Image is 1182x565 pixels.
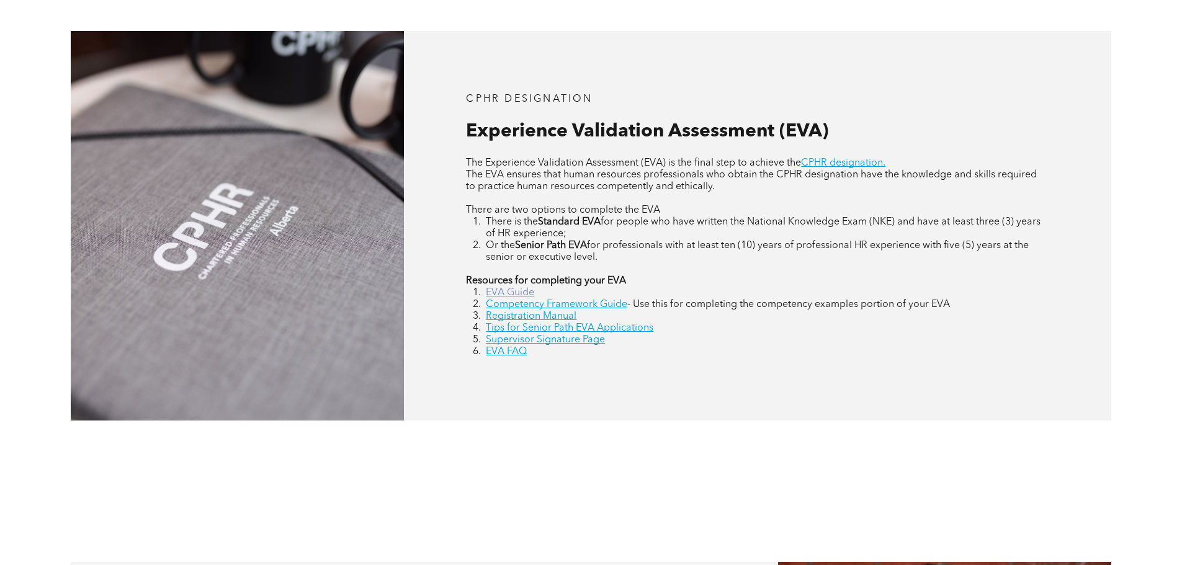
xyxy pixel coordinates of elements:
[538,217,601,227] strong: Standard EVA
[486,241,1029,262] span: for professionals with at least ten (10) years of professional HR experience with five (5) years ...
[515,241,587,251] strong: Senior Path EVA
[486,347,527,357] a: EVA FAQ
[466,122,828,141] span: Experience Validation Assessment (EVA)
[486,288,534,298] a: EVA Guide
[466,158,801,168] span: The Experience Validation Assessment (EVA) is the final step to achieve the
[486,323,653,333] a: Tips for Senior Path EVA Applications
[486,217,1041,239] span: for people who have written the National Knowledge Exam (NKE) and have at least three (3) years o...
[466,94,593,104] span: CPHR DESIGNATION
[801,158,885,168] a: CPHR designation.
[466,170,1037,192] span: The EVA ensures that human resources professionals who obtain the CPHR designation have the knowl...
[486,311,576,321] a: Registration Manual
[486,241,515,251] span: Or the
[486,217,538,227] span: There is the
[627,300,950,309] span: - Use this for completing the competency examples portion of your EVA
[486,300,627,309] a: Competency Framework Guide
[466,205,660,215] span: There are two options to complete the EVA
[486,335,605,345] a: Supervisor Signature Page
[466,276,626,286] strong: Resources for completing your EVA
